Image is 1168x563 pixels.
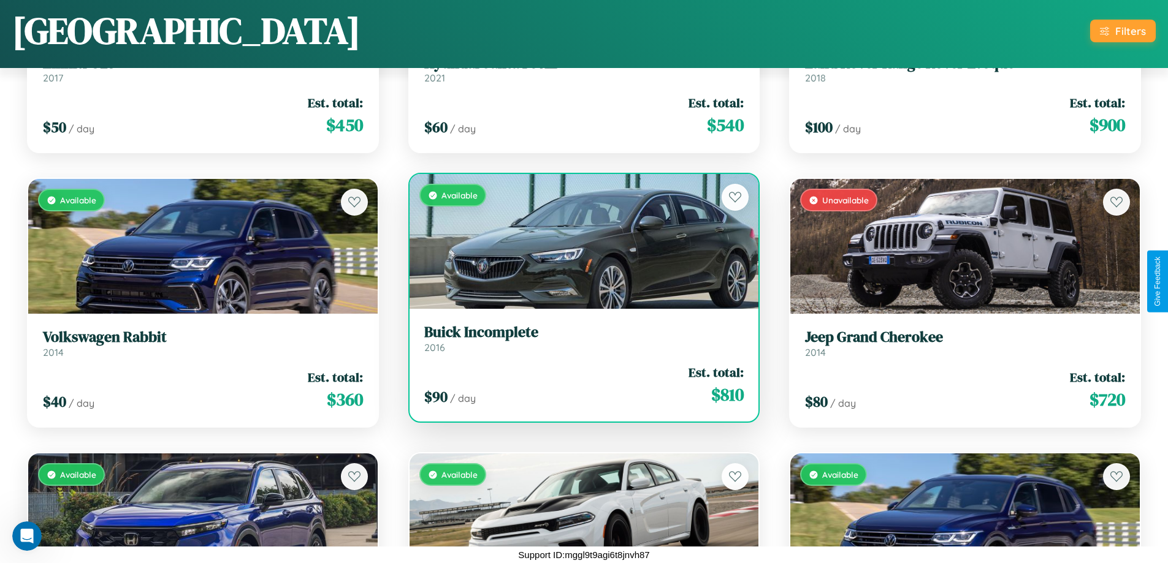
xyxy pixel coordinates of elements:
[1153,257,1162,306] div: Give Feedback
[707,113,744,137] span: $ 540
[805,328,1125,346] h3: Jeep Grand Cherokee
[43,328,363,346] h3: Volkswagen Rabbit
[43,346,64,358] span: 2014
[424,341,445,353] span: 2016
[43,55,363,85] a: Infiniti G252017
[805,72,826,84] span: 2018
[43,117,66,137] span: $ 50
[424,323,744,341] h3: Buick Incomplete
[805,55,1125,72] h3: Land Rover Range Rover Evoque
[12,6,361,56] h1: [GEOGRAPHIC_DATA]
[60,469,96,480] span: Available
[1090,113,1125,137] span: $ 900
[60,195,96,205] span: Available
[711,382,744,407] span: $ 810
[835,123,861,135] span: / day
[326,113,363,137] span: $ 450
[805,55,1125,85] a: Land Rover Range Rover Evoque2018
[69,397,94,409] span: / day
[689,94,744,111] span: Est. total:
[805,391,828,412] span: $ 80
[12,521,42,551] iframe: Intercom live chat
[424,387,448,407] span: $ 90
[822,469,858,480] span: Available
[805,117,833,137] span: $ 100
[441,190,478,200] span: Available
[424,72,445,84] span: 2021
[805,346,826,358] span: 2014
[43,72,63,84] span: 2017
[308,94,363,111] span: Est. total:
[424,323,744,353] a: Buick Incomplete2016
[450,123,476,135] span: / day
[805,328,1125,358] a: Jeep Grand Cherokee2014
[830,397,856,409] span: / day
[518,546,649,563] p: Support ID: mggl9t9agi6t8jnvh87
[1070,368,1125,386] span: Est. total:
[43,328,363,358] a: Volkswagen Rabbit2014
[1115,25,1146,37] div: Filters
[441,469,478,480] span: Available
[689,363,744,381] span: Est. total:
[1090,20,1156,42] button: Filters
[69,123,94,135] span: / day
[327,387,363,412] span: $ 360
[308,368,363,386] span: Est. total:
[822,195,869,205] span: Unavailable
[424,117,448,137] span: $ 60
[43,391,66,412] span: $ 40
[1090,387,1125,412] span: $ 720
[424,55,744,85] a: Hyundai Santa Fe XL2021
[1070,94,1125,111] span: Est. total:
[450,392,476,404] span: / day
